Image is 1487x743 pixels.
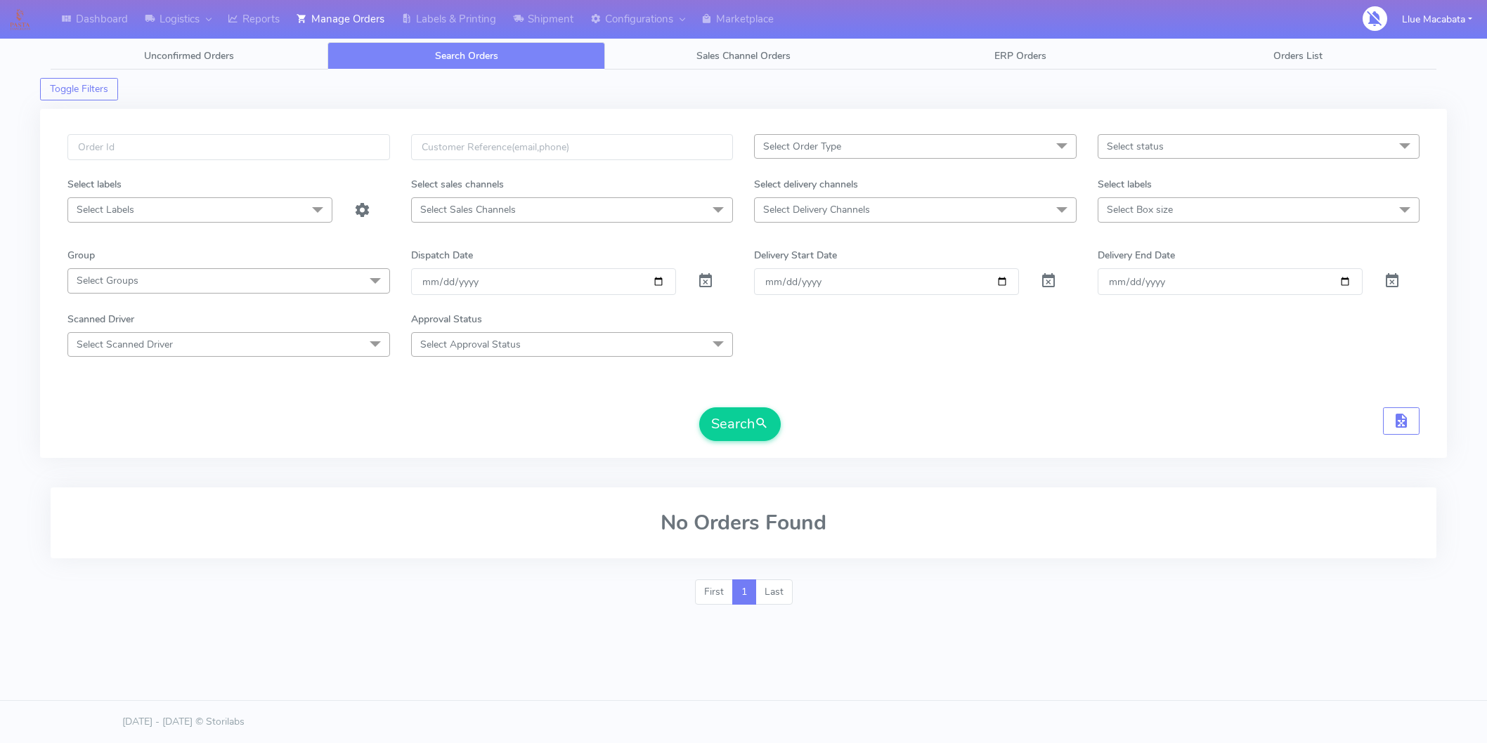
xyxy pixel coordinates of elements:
span: Select Approval Status [420,338,521,351]
label: Select labels [1098,177,1152,192]
input: Order Id [67,134,390,160]
label: Delivery End Date [1098,248,1175,263]
button: Llue Macabata [1391,5,1483,34]
label: Select labels [67,177,122,192]
ul: Tabs [51,42,1436,70]
button: Search [699,407,781,441]
label: Delivery Start Date [754,248,837,263]
span: Select status [1107,140,1164,153]
span: Select Box size [1107,203,1173,216]
span: Select Groups [77,274,138,287]
h2: No Orders Found [67,511,1420,534]
input: Customer Reference(email,phone) [411,134,734,160]
span: Select Delivery Channels [763,203,870,216]
label: Approval Status [411,312,482,327]
label: Scanned Driver [67,312,134,327]
span: Sales Channel Orders [696,49,791,63]
a: 1 [732,579,756,605]
span: Select Labels [77,203,134,216]
span: ERP Orders [994,49,1046,63]
span: Select Scanned Driver [77,338,173,351]
label: Select sales channels [411,177,504,192]
span: Select Sales Channels [420,203,516,216]
span: Unconfirmed Orders [144,49,234,63]
label: Group [67,248,95,263]
span: Select Order Type [763,140,841,153]
label: Dispatch Date [411,248,473,263]
span: Search Orders [435,49,498,63]
button: Toggle Filters [40,78,118,100]
label: Select delivery channels [754,177,858,192]
span: Orders List [1273,49,1323,63]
